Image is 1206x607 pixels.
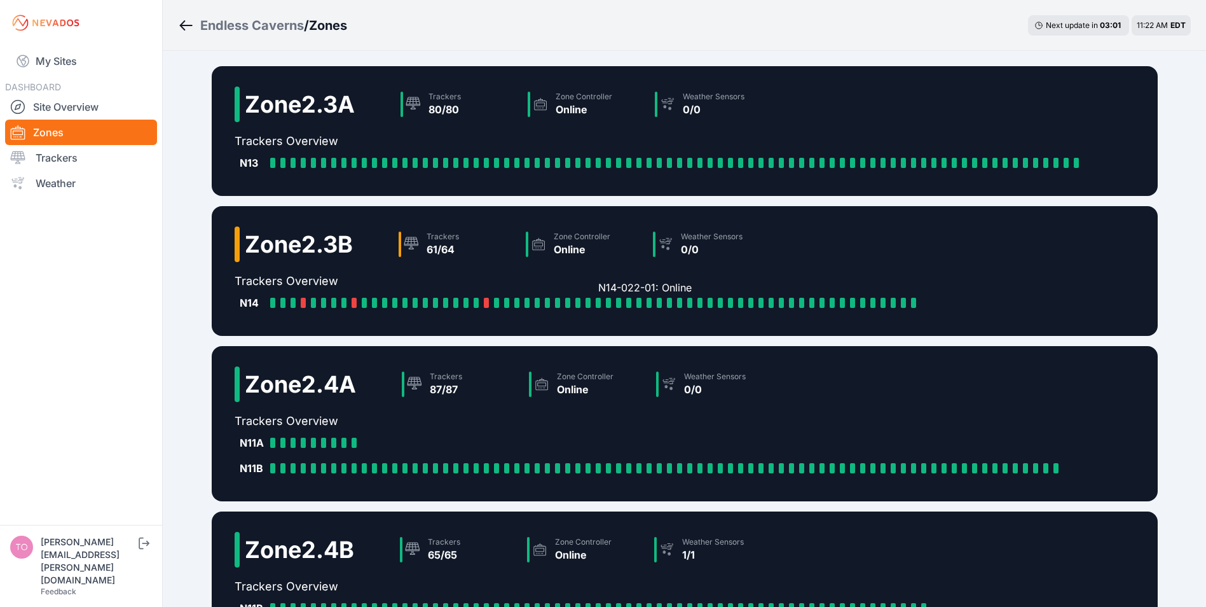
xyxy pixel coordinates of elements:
div: 65/65 [428,547,460,562]
div: 61/64 [427,242,459,257]
div: Weather Sensors [681,232,743,242]
img: tomasz.barcz@energix-group.com [10,536,33,559]
h2: Zone 2.4A [245,372,356,397]
a: Feedback [41,587,76,596]
a: Weather Sensors0/0 [648,227,775,262]
div: Weather Sensors [683,92,744,102]
div: Online [557,382,613,397]
a: My Sites [5,46,157,76]
div: 1/1 [682,547,744,562]
a: Trackers80/80 [395,87,523,122]
h2: Trackers Overview [235,272,926,290]
a: Weather Sensors1/1 [649,532,776,568]
img: Nevados [10,13,81,33]
a: Trackers61/64 [394,227,521,262]
div: N11A [240,435,265,450]
div: 03 : 01 [1100,20,1123,31]
div: Weather Sensors [684,372,746,382]
a: Weather Sensors0/0 [650,87,777,122]
div: Trackers [428,92,461,102]
h2: Zone 2.3B [245,232,353,257]
a: Trackers65/65 [395,532,522,568]
div: Trackers [428,537,460,547]
h2: Trackers Overview [235,578,936,596]
div: Online [555,547,612,562]
div: Weather Sensors [682,537,744,547]
a: Weather Sensors0/0 [651,366,778,402]
h2: Zone 2.4B [245,537,354,562]
div: N11B [240,461,265,476]
nav: Breadcrumb [178,9,347,42]
div: Zone Controller [554,232,610,242]
div: Trackers [430,372,462,382]
div: Zone Controller [557,372,613,382]
div: 0/0 [684,382,746,397]
h3: Zones [309,17,347,34]
div: Trackers [427,232,459,242]
div: Zone Controller [556,92,612,102]
a: Site Overview [5,94,157,120]
div: [PERSON_NAME][EMAIL_ADDRESS][PERSON_NAME][DOMAIN_NAME] [41,536,136,587]
div: 80/80 [428,102,461,117]
a: N14-022-01: Online [596,298,606,308]
div: Online [556,102,612,117]
div: 0/0 [683,102,744,117]
span: 11:22 AM [1137,20,1168,30]
span: / [304,17,309,34]
span: DASHBOARD [5,81,61,92]
div: Zone Controller [555,537,612,547]
div: 0/0 [681,242,743,257]
span: EDT [1170,20,1186,30]
a: Endless Caverns [200,17,304,34]
div: N14 [240,295,265,310]
h2: Zone 2.3A [245,92,355,117]
h2: Trackers Overview [235,132,1089,150]
h2: Trackers Overview [235,412,1069,430]
a: Trackers [5,145,157,171]
a: Zones [5,120,157,145]
div: N13 [240,155,265,171]
div: 87/87 [430,382,462,397]
a: Weather [5,171,157,196]
div: Online [554,242,610,257]
span: Next update in [1046,20,1098,30]
a: Trackers87/87 [397,366,524,402]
